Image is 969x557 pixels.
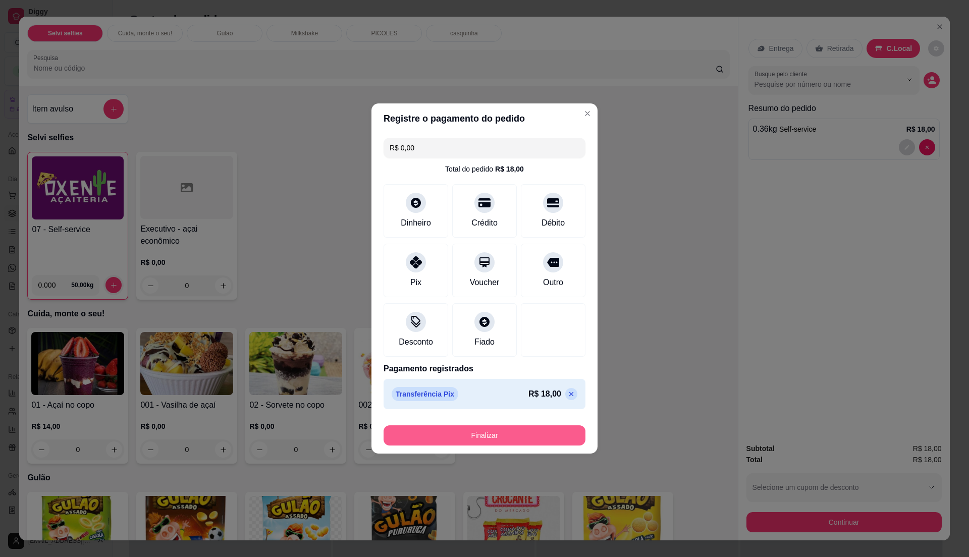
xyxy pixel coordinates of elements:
p: R$ 18,00 [528,388,561,400]
p: Pagamento registrados [384,363,585,375]
header: Registre o pagamento do pedido [371,103,598,134]
p: Transferência Pix [392,387,458,401]
div: Total do pedido [445,164,524,174]
div: R$ 18,00 [495,164,524,174]
button: Close [579,105,596,122]
div: Pix [410,276,421,289]
div: Crédito [471,217,498,229]
div: Débito [542,217,565,229]
div: Dinheiro [401,217,431,229]
div: Outro [543,276,563,289]
input: Ex.: hambúrguer de cordeiro [390,138,579,158]
div: Desconto [399,336,433,348]
div: Fiado [474,336,495,348]
button: Finalizar [384,425,585,445]
div: Voucher [470,276,500,289]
